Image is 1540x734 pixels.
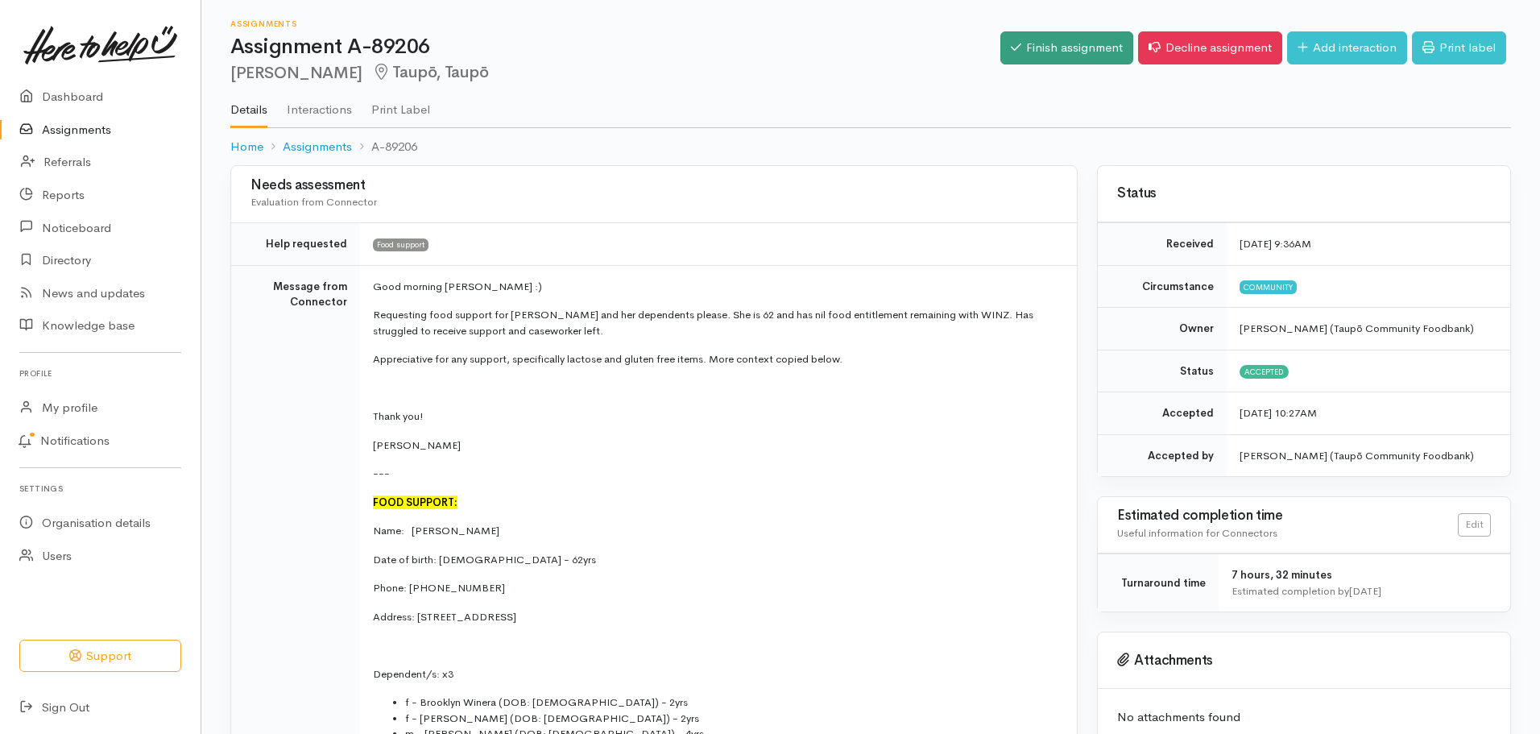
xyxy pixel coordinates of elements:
li: A-89206 [352,138,417,156]
span: 7 hours, 32 minutes [1232,568,1332,582]
a: Finish assignment [1000,31,1133,64]
td: Accepted [1098,392,1227,435]
td: Accepted by [1098,434,1227,476]
p: Date of birth: [DEMOGRAPHIC_DATA] - 62yrs [373,552,1058,568]
h3: Status [1117,186,1491,201]
p: Name: [PERSON_NAME] [373,523,1058,539]
a: Decline assignment [1138,31,1282,64]
h6: Settings [19,478,181,500]
p: Appreciative for any support, specifically lactose and gluten free items. More context copied below. [373,351,1058,367]
span: Community [1240,280,1297,293]
p: Dependent/s: x3 [373,666,1058,682]
span: [PERSON_NAME] (Taupō Community Foodbank) [1240,321,1474,335]
h3: Estimated completion time [1117,508,1458,524]
button: Support [19,640,181,673]
p: Address: [STREET_ADDRESS] [373,609,1058,625]
li: f - [PERSON_NAME] (DOB: [DEMOGRAPHIC_DATA]) - 2yrs [405,711,1058,727]
h2: [PERSON_NAME] [230,64,1000,82]
h1: Assignment A-89206 [230,35,1000,59]
li: f - Brooklyn Winera (DOB: [DEMOGRAPHIC_DATA]) - 2yrs [405,695,1058,711]
a: Assignments [283,138,352,156]
time: [DATE] 10:27AM [1240,406,1317,420]
td: Received [1098,223,1227,266]
td: Status [1098,350,1227,392]
div: Estimated completion by [1232,583,1491,599]
h6: Profile [19,363,181,384]
a: Print label [1412,31,1506,64]
td: Help requested [231,223,360,266]
a: Print Label [371,81,430,126]
p: Requesting food support for [PERSON_NAME] and her dependents please. She is 62 and has nil food e... [373,307,1058,338]
a: Home [230,138,263,156]
td: Turnaround time [1098,554,1219,612]
td: Circumstance [1098,265,1227,308]
p: Thank you! [373,408,1058,425]
a: Details [230,81,267,128]
td: [PERSON_NAME] (Taupō Community Foodbank) [1227,434,1510,476]
span: Accepted [1240,365,1289,378]
time: [DATE] [1349,584,1381,598]
p: [PERSON_NAME] [373,437,1058,454]
h3: Attachments [1117,653,1491,669]
p: Phone: [PHONE_NUMBER] [373,580,1058,596]
span: Food support [373,238,428,251]
nav: breadcrumb [230,128,1511,166]
h6: Assignments [230,19,1000,28]
a: Edit [1458,513,1491,537]
font: FOOD SUPPORT: [373,496,457,509]
td: Owner [1098,308,1227,350]
time: [DATE] 9:36AM [1240,237,1311,251]
p: --- [373,466,1058,482]
p: Good morning [PERSON_NAME] :) [373,279,1058,295]
a: Add interaction [1287,31,1407,64]
a: Interactions [287,81,352,126]
span: Evaluation from Connector [250,195,377,209]
p: No attachments found [1117,708,1491,727]
span: Taupō, Taupō [372,62,489,82]
h3: Needs assessment [250,178,1058,193]
span: Useful information for Connectors [1117,526,1277,540]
